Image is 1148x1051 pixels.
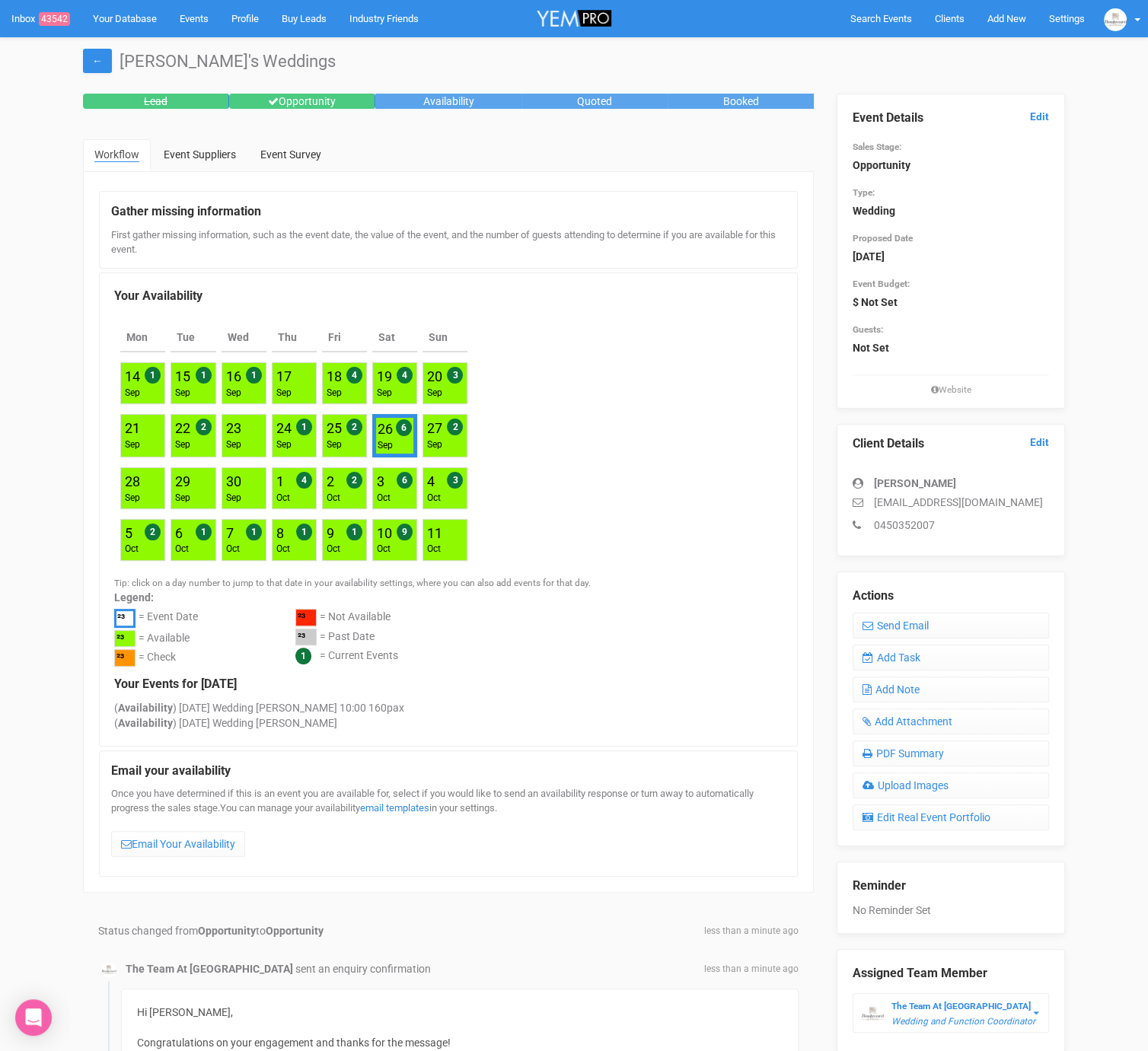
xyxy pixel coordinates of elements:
[668,94,814,109] div: Booked
[853,279,910,289] small: Event Budget:
[114,578,591,588] small: Tip: click on a day number to jump to that date in your availability settings, where you can also...
[295,609,317,626] div: ²³
[246,367,262,384] span: 1
[226,368,241,384] a: 16
[139,609,198,630] div: = Event Date
[198,925,256,937] strong: Opportunity
[322,323,367,352] th: Fri
[220,802,497,814] span: You can manage your availability in your settings.
[853,384,1049,397] small: Website
[83,94,229,109] div: Lead
[327,543,340,556] div: Oct
[327,438,342,451] div: Sep
[447,367,463,384] span: 3
[226,473,241,489] a: 30
[114,676,783,693] legend: Your Events for [DATE]
[145,524,161,540] span: 2
[175,543,189,556] div: Oct
[320,648,398,665] div: = Current Events
[360,802,429,814] a: email templates
[226,492,241,505] div: Sep
[853,588,1049,605] legend: Actions
[397,472,413,489] span: 6
[272,323,317,352] th: Thu
[378,421,393,437] a: 26
[853,772,1049,798] a: Upload Images
[114,609,136,628] div: ²³
[111,787,786,864] div: Once you have determined if this is an event you are available for, select if you would like to s...
[853,740,1049,766] a: PDF Summary
[346,419,362,435] span: 2
[229,94,375,109] div: Opportunity
[226,420,241,436] a: 23
[427,525,442,541] a: 11
[853,435,1049,453] legend: Client Details
[266,925,324,937] strong: Opportunity
[346,367,362,384] span: 4
[327,420,342,436] a: 25
[295,648,311,664] span: 1
[853,677,1049,702] a: Add Note
[377,387,392,400] div: Sep
[447,472,463,489] span: 3
[375,94,521,109] div: Availability
[276,420,292,436] a: 24
[111,203,786,221] legend: Gather missing information
[125,420,140,436] a: 21
[295,963,431,975] span: sent an enquiry confirmation
[114,288,783,305] legend: Your Availability
[296,524,312,540] span: 1
[987,13,1026,24] span: Add New
[853,613,1049,639] a: Send Email
[853,187,875,198] small: Type:
[125,492,140,505] div: Sep
[276,492,290,505] div: Oct
[427,387,442,400] div: Sep
[175,438,190,451] div: Sep
[295,629,317,646] div: ²³
[853,342,889,354] strong: Not Set
[126,963,293,975] strong: The Team At [GEOGRAPHIC_DATA]
[853,965,1049,983] legend: Assigned Team Member
[377,473,384,489] a: 3
[327,473,334,489] a: 2
[83,53,1065,71] h1: [PERSON_NAME]'s Weddings
[125,543,139,556] div: Oct
[853,645,1049,670] a: Add Task
[853,804,1049,830] a: Edit Real Event Portfolio
[139,630,190,650] div: = Available
[874,477,956,489] strong: [PERSON_NAME]
[226,438,241,451] div: Sep
[118,717,173,729] strong: Availability
[378,439,393,452] div: Sep
[175,492,190,505] div: Sep
[427,492,441,505] div: Oct
[397,524,413,540] span: 9
[83,49,112,73] a: ←
[327,492,340,505] div: Oct
[427,420,442,436] a: 27
[246,524,262,540] span: 1
[427,473,435,489] a: 4
[704,925,799,938] span: less than a minute ago
[296,472,312,489] span: 4
[853,709,1049,734] a: Add Attachment
[111,228,786,256] div: First gather missing information, such as the event date, the value of the event, and the number ...
[320,629,375,648] div: = Past Date
[222,323,266,352] th: Wed
[521,94,668,109] div: Quoted
[853,518,1049,533] p: 0450352007
[397,367,413,384] span: 4
[853,142,901,152] small: Sales Stage:
[1104,8,1127,31] img: BGLogo.jpg
[276,438,292,451] div: Sep
[39,12,70,26] span: 43542
[346,524,362,540] span: 1
[427,368,442,384] a: 20
[125,473,140,489] a: 28
[114,700,783,715] div: ( ) [DATE] Wedding [PERSON_NAME] 10:00 160pax
[1030,110,1049,124] a: Edit
[377,543,392,556] div: Oct
[853,110,1049,127] legend: Event Details
[276,368,292,384] a: 17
